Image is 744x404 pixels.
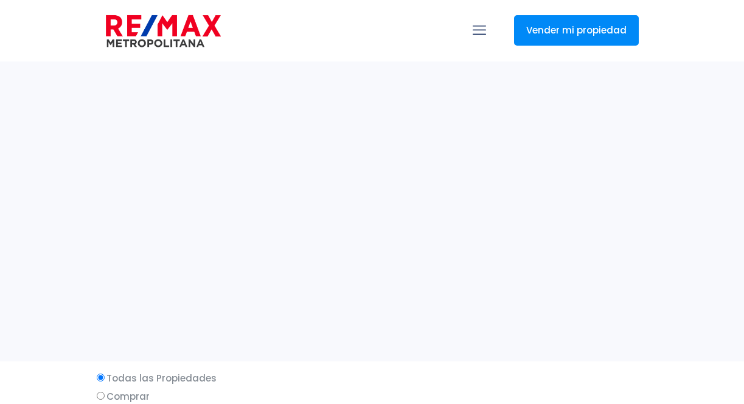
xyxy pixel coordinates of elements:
[106,13,221,49] img: remax-metropolitana-logo
[97,374,105,381] input: Todas las Propiedades
[97,392,105,400] input: Comprar
[94,389,651,404] label: Comprar
[514,15,639,46] a: Vender mi propiedad
[469,20,490,41] a: mobile menu
[94,371,651,386] label: Todas las Propiedades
